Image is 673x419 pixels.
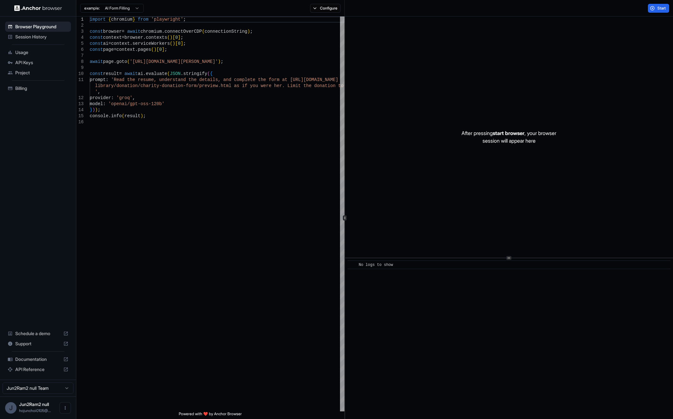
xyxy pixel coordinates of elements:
span: ai [103,41,108,46]
span: provider [90,95,111,100]
div: 4 [76,35,84,41]
span: Documentation [15,356,61,362]
span: result [103,71,119,76]
span: [ [156,47,159,52]
span: Powered with ❤️ by Anchor Browser [179,411,242,419]
p: After pressing , your browser session will appear here [461,129,556,145]
span: await [90,59,103,64]
span: . [162,29,164,34]
span: Support [15,341,61,347]
span: result [124,113,140,118]
span: : [103,101,106,106]
span: ( [151,47,154,52]
span: Start [657,6,666,11]
div: 5 [76,41,84,47]
span: 'playwright' [151,17,183,22]
span: ' [95,89,98,94]
span: Schedule a demo [15,330,61,337]
span: const [90,71,103,76]
span: ) [154,47,156,52]
span: API Reference [15,366,61,373]
span: page [103,47,114,52]
span: connectOverCDP [164,29,202,34]
span: ) [92,107,95,112]
span: . [114,59,116,64]
span: 0 [178,41,180,46]
span: start browser [493,130,524,136]
button: Configure [310,4,341,13]
span: No logs to show [359,263,393,267]
span: example: [84,6,100,11]
span: const [90,47,103,52]
span: ; [143,113,146,118]
span: } [90,107,92,112]
div: 9 [76,65,84,71]
span: import [90,17,106,22]
div: 3 [76,29,84,35]
div: API Keys [5,57,71,68]
span: ; [221,59,223,64]
span: stringify [183,71,207,76]
div: Project [5,68,71,78]
div: 11 [76,77,84,83]
span: browser [103,29,122,34]
div: Session History [5,32,71,42]
span: ( [170,41,172,46]
div: Browser Playground [5,22,71,32]
span: chromium [111,17,132,22]
span: ; [183,17,186,22]
span: ( [202,29,205,34]
span: prompt [90,77,106,82]
span: goto [116,59,127,64]
span: , [98,89,100,94]
div: 13 [76,101,84,107]
span: l as if you were her. Limit the donation to $10. [229,83,357,88]
span: ​ [351,262,354,268]
span: . [181,71,183,76]
span: pages [138,47,151,52]
span: const [90,41,103,46]
span: console [90,113,108,118]
span: await [124,71,138,76]
span: = [114,47,116,52]
span: browser [124,35,143,40]
span: ( [127,59,130,64]
span: = [108,41,111,46]
span: . [143,71,146,76]
span: contexts [146,35,167,40]
span: info [111,113,122,118]
span: [ [175,41,178,46]
span: ( [167,71,170,76]
span: 'Read the resume, understand the details, and comp [111,77,245,82]
span: lete the form at [URL][DOMAIN_NAME] [245,77,338,82]
span: JSON [170,71,181,76]
span: ( [122,113,124,118]
div: 16 [76,119,84,125]
button: Start [648,4,669,13]
div: J [5,402,17,414]
span: Jun2Ram2 null [19,402,49,407]
span: [ [172,35,175,40]
span: context [116,47,135,52]
span: { [210,71,212,76]
span: '[URL][DOMAIN_NAME][PERSON_NAME]' [130,59,218,64]
span: ) [141,113,143,118]
span: model [90,101,103,106]
div: 14 [76,107,84,113]
span: , [132,95,135,100]
img: Anchor Logo [14,5,62,11]
span: } [132,17,135,22]
span: ; [181,35,183,40]
span: ] [181,41,183,46]
span: Project [15,70,68,76]
span: = [119,71,121,76]
span: const [90,29,103,34]
span: Billing [15,85,68,91]
span: . [143,35,146,40]
span: connectionString [205,29,247,34]
span: const [90,35,103,40]
span: : [106,77,108,82]
span: ; [250,29,253,34]
span: hojunchoi0105@gmail.com [19,408,51,413]
button: Open menu [59,402,71,414]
